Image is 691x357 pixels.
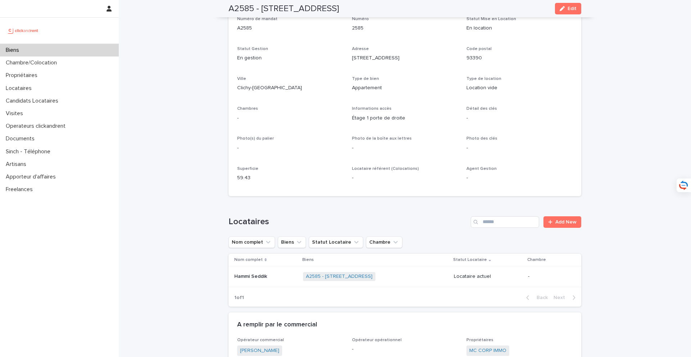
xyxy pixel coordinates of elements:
p: - [466,174,573,182]
a: A2585 - [STREET_ADDRESS] [306,274,372,280]
p: Sinch - Téléphone [3,148,56,155]
span: Chambres [237,107,258,111]
p: [STREET_ADDRESS] [352,54,458,62]
p: Chambre/Colocation [3,59,63,66]
span: Agent Gestion [466,167,497,171]
p: Biens [302,256,314,264]
p: Artisans [3,161,32,168]
button: Biens [278,236,306,248]
p: Freelances [3,186,39,193]
button: Next [551,294,581,301]
span: Code postal [466,47,492,51]
p: Statut Locataire [453,256,487,264]
span: Informations accès [352,107,392,111]
p: - [352,174,458,182]
p: En gestion [237,54,343,62]
p: - [466,114,573,122]
span: Statut Mise en Location [466,17,516,21]
span: Numéro de mandat [237,17,277,21]
p: Appartement [352,84,458,92]
p: Nom complet [234,256,263,264]
h2: A2585 - [STREET_ADDRESS] [229,4,339,14]
p: 1 of 1 [229,289,250,307]
h2: A remplir par le commercial [237,321,317,329]
button: Statut Locataire [309,236,363,248]
p: Locataire actuel [454,274,522,280]
p: Étage 1 porte de droite [352,114,458,122]
p: Location vide [466,84,573,92]
a: MC CORP IMMO [469,347,506,354]
h1: Locataires [229,217,468,227]
button: Back [520,294,551,301]
button: Edit [555,3,581,14]
p: - [237,114,343,122]
span: Superficie [237,167,258,171]
span: Adresse [352,47,369,51]
span: Edit [568,6,577,11]
span: Photo des clés [466,136,497,141]
span: Back [532,295,548,300]
span: Next [554,295,569,300]
button: Chambre [366,236,402,248]
p: 93390 [466,54,573,62]
p: Clichy-[GEOGRAPHIC_DATA] [237,84,343,92]
p: Propriétaires [3,72,43,79]
span: Add New [555,220,577,225]
p: - [466,144,573,152]
p: Locataires [3,85,37,92]
span: Numéro [352,17,369,21]
p: Chambre [527,256,546,264]
p: A2585 [237,24,343,32]
a: [PERSON_NAME] [240,347,279,354]
p: 2585 [352,24,458,32]
span: Opérateur commercial [237,338,284,342]
button: Nom complet [229,236,275,248]
span: Ville [237,77,246,81]
p: - [352,144,458,152]
span: Propriétaires [466,338,493,342]
span: Locataire référent (Colocations) [352,167,419,171]
p: - [528,274,570,280]
tr: Hammi SeddikHammi Seddik A2585 - [STREET_ADDRESS] Locataire actuel- [229,266,581,287]
p: Hammi Seddik [234,272,268,280]
p: 59.43 [237,174,343,182]
p: Visites [3,110,29,117]
p: - [237,144,343,152]
span: Statut Gestion [237,47,268,51]
p: Operateurs clickandrent [3,123,71,130]
span: Photo(s) du palier [237,136,274,141]
p: En location [466,24,573,32]
span: Détail des clés [466,107,497,111]
p: Candidats Locataires [3,98,64,104]
a: Add New [543,216,581,228]
span: Type de location [466,77,501,81]
span: Opérateur opérationnel [352,338,402,342]
img: UCB0brd3T0yccxBKYDjQ [6,23,41,38]
span: Photo de la boîte aux lettres [352,136,412,141]
p: - [352,345,458,353]
p: Apporteur d'affaires [3,173,62,180]
p: Biens [3,47,25,54]
input: Search [471,216,539,228]
p: Documents [3,135,40,142]
span: Type de bien [352,77,379,81]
